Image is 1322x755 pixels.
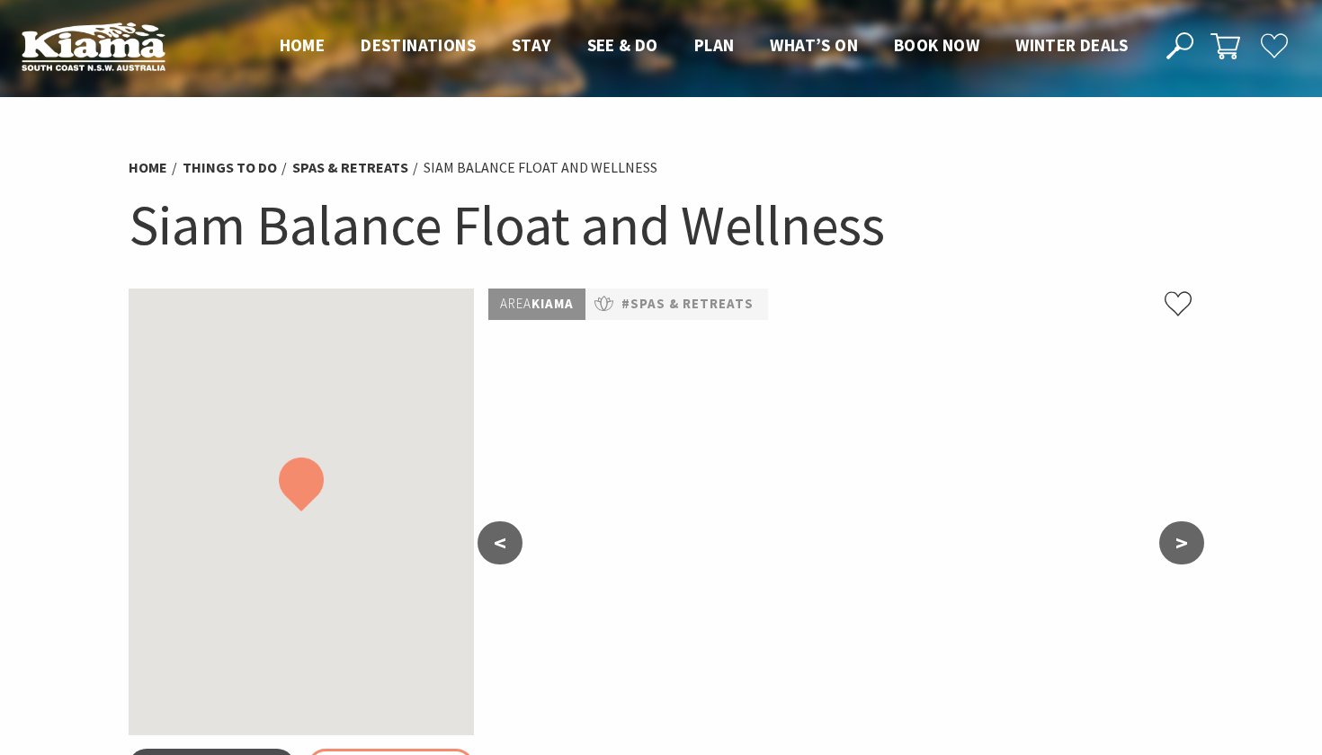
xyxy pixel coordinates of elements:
[424,156,657,180] li: Siam Balance Float and Wellness
[500,295,531,312] span: Area
[1159,521,1204,564] button: >
[183,158,277,177] a: Things To Do
[129,158,167,177] a: Home
[361,34,476,56] span: Destinations
[22,22,165,71] img: Kiama Logo
[262,31,1146,61] nav: Main Menu
[1015,34,1128,56] span: Winter Deals
[512,34,551,56] span: Stay
[478,521,523,564] button: <
[694,34,735,56] span: Plan
[292,158,408,177] a: Spas & Retreats
[621,293,754,315] a: #Spas & Retreats
[488,289,585,320] p: Kiama
[129,189,1193,262] h1: Siam Balance Float and Wellness
[587,34,658,56] span: See & Do
[770,34,858,56] span: What’s On
[280,34,326,56] span: Home
[894,34,979,56] span: Book now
